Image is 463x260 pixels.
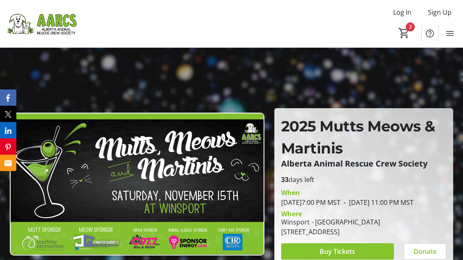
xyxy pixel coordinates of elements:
[320,247,355,256] span: Buy Tickets
[414,247,436,256] span: Donate
[5,3,78,44] img: Alberta Animal Rescue Crew Society's Logo
[340,198,414,207] span: [DATE] 11:00 PM MST
[421,6,458,19] button: Sign Up
[281,243,394,260] button: Buy Tickets
[281,198,340,207] span: [DATE] 7:00 PM MST
[442,25,458,42] button: Menu
[387,6,418,19] button: Log In
[281,217,380,227] div: Winsport - [GEOGRAPHIC_DATA]
[281,175,446,184] p: days left
[281,211,302,217] div: Where
[281,227,380,237] div: [STREET_ADDRESS]
[404,243,446,260] button: Donate
[340,198,349,207] span: -
[393,7,412,17] span: Log In
[10,113,264,256] img: Campaign CTA Media Photo
[281,159,446,168] p: Alberta Animal Rescue Crew Society
[281,188,300,198] div: When
[397,26,412,40] button: Cart
[428,7,452,17] span: Sign Up
[281,175,289,184] span: 33
[281,117,435,157] span: 2025 Mutts Meows & Martinis
[422,25,438,42] button: Help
